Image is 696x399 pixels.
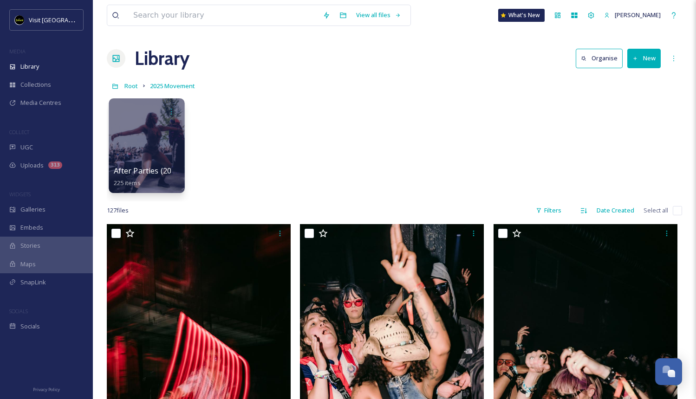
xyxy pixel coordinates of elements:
[15,15,24,25] img: VISIT%20DETROIT%20LOGO%20-%20BLACK%20BACKGROUND.png
[20,278,46,287] span: SnapLink
[33,386,60,393] span: Privacy Policy
[129,5,318,26] input: Search your library
[615,11,661,19] span: [PERSON_NAME]
[592,201,639,219] div: Date Created
[531,201,566,219] div: Filters
[576,49,627,68] a: Organise
[124,80,138,91] a: Root
[20,98,61,107] span: Media Centres
[20,223,43,232] span: Embeds
[655,358,682,385] button: Open Chat
[107,206,129,215] span: 127 file s
[124,82,138,90] span: Root
[114,178,141,187] span: 225 items
[599,6,665,24] a: [PERSON_NAME]
[20,161,44,170] span: Uploads
[20,241,40,250] span: Stories
[9,308,28,315] span: SOCIALS
[9,129,29,135] span: COLLECT
[644,206,668,215] span: Select all
[576,49,623,68] button: Organise
[135,45,189,72] a: Library
[20,205,46,214] span: Galleries
[29,15,101,24] span: Visit [GEOGRAPHIC_DATA]
[33,383,60,394] a: Privacy Policy
[20,322,40,331] span: Socials
[114,166,182,176] span: After Parties (2025)
[48,161,62,169] div: 313
[351,6,406,24] a: View all files
[9,191,31,198] span: WIDGETS
[498,9,545,22] a: What's New
[627,49,661,68] button: New
[20,260,36,269] span: Maps
[20,62,39,71] span: Library
[20,80,51,89] span: Collections
[150,80,195,91] a: 2025 Movement
[150,82,195,90] span: 2025 Movement
[114,167,182,187] a: After Parties (2025)225 items
[20,143,33,152] span: UGC
[9,48,26,55] span: MEDIA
